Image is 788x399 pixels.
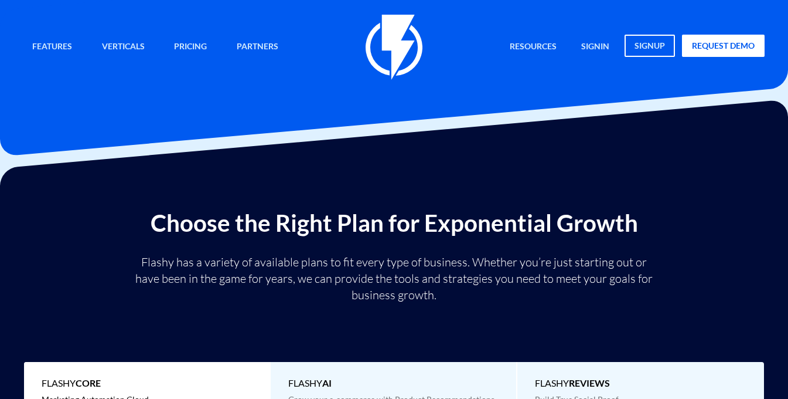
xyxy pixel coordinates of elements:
[42,377,252,390] span: Flashy
[93,35,153,60] a: Verticals
[322,377,332,388] b: AI
[23,35,81,60] a: Features
[682,35,765,57] a: request demo
[9,210,779,236] h2: Choose the Right Plan for Exponential Growth
[76,377,101,388] b: Core
[625,35,675,57] a: signup
[501,35,565,60] a: Resources
[288,377,499,390] span: Flashy
[228,35,287,60] a: Partners
[131,254,658,303] p: Flashy has a variety of available plans to fit every type of business. Whether you’re just starti...
[569,377,610,388] b: REVIEWS
[165,35,216,60] a: Pricing
[572,35,618,60] a: signin
[535,377,746,390] span: Flashy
